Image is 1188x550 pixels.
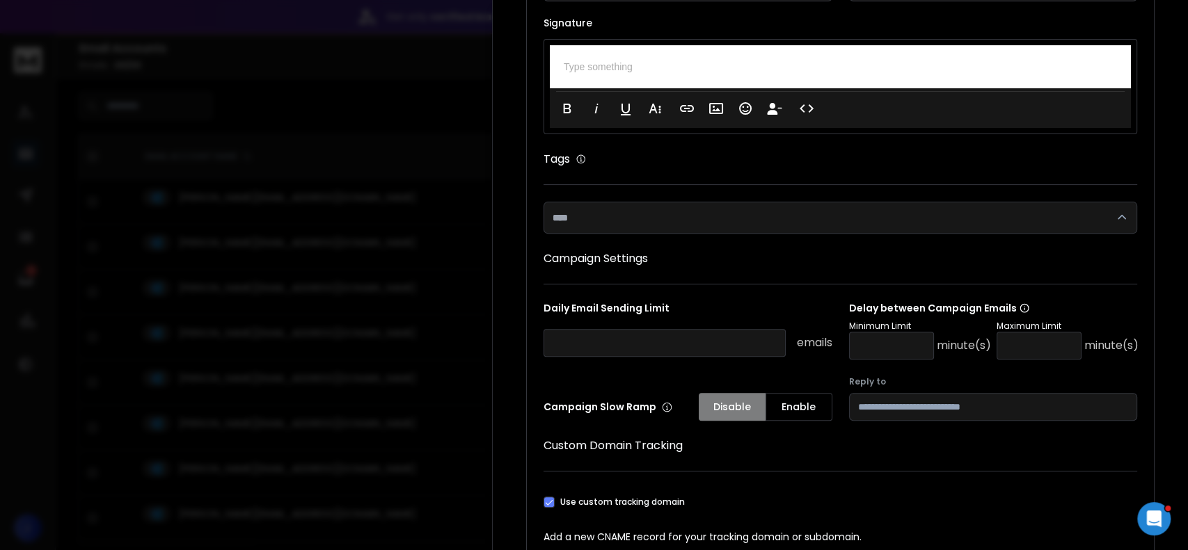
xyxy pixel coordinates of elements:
[544,151,570,168] h1: Tags
[849,321,991,332] p: Minimum Limit
[732,95,759,122] button: Emoticons
[560,496,685,508] label: Use custom tracking domain
[797,334,832,351] p: emails
[544,437,1137,454] h1: Custom Domain Tracking
[699,393,766,421] button: Disable
[642,95,668,122] button: More Text
[544,18,1137,28] label: Signature
[849,376,1138,387] label: Reply to
[937,337,991,354] p: minute(s)
[674,95,700,122] button: Insert Link (Ctrl+K)
[703,95,729,122] button: Insert Image (Ctrl+P)
[583,95,610,122] button: Italic (Ctrl+I)
[766,393,832,421] button: Enable
[612,95,639,122] button: Underline (Ctrl+U)
[554,95,580,122] button: Bold (Ctrl+B)
[761,95,788,122] button: Insert Unsubscribe Link
[544,400,672,414] p: Campaign Slow Ramp
[997,321,1139,332] p: Maximum Limit
[544,301,832,321] p: Daily Email Sending Limit
[1137,502,1171,535] iframe: Intercom live chat
[1084,337,1139,354] p: minute(s)
[544,250,1137,267] h1: Campaign Settings
[544,530,1137,544] p: Add a new CNAME record for your tracking domain or subdomain.
[793,95,820,122] button: Code View
[849,301,1139,315] p: Delay between Campaign Emails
